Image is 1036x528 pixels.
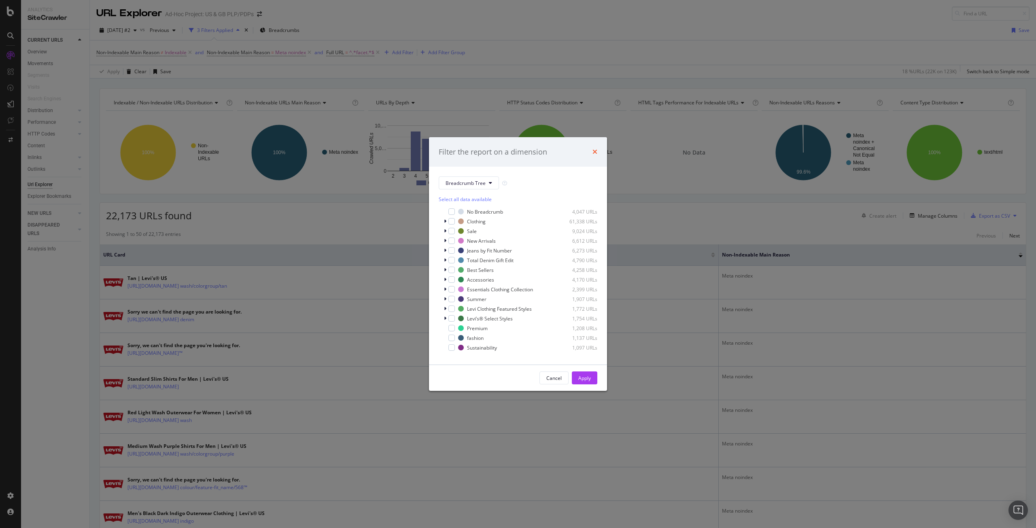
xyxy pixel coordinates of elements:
[1008,500,1028,520] div: Open Intercom Messenger
[558,335,597,341] div: 1,137 URLs
[558,267,597,274] div: 4,258 URLs
[558,247,597,254] div: 6,273 URLs
[467,276,494,283] div: Accessories
[546,375,562,382] div: Cancel
[558,228,597,235] div: 9,024 URLs
[439,196,597,203] div: Select all data available
[558,218,597,225] div: 61,338 URLs
[592,147,597,157] div: times
[467,257,514,264] div: Total Denim Gift Edit
[558,344,597,351] div: 1,097 URLs
[558,237,597,244] div: 6,612 URLs
[467,325,488,332] div: Premium
[558,305,597,312] div: 1,772 URLs
[558,315,597,322] div: 1,754 URLs
[467,344,497,351] div: Sustainability
[467,267,494,274] div: Best Sellers
[429,137,607,391] div: modal
[467,237,496,244] div: New Arrivals
[446,180,486,187] span: Breadcrumb Tree
[558,208,597,215] div: 4,047 URLs
[578,375,591,382] div: Apply
[467,286,533,293] div: Essentials Clothing Collection
[558,257,597,264] div: 4,790 URLs
[558,296,597,303] div: 1,907 URLs
[558,325,597,332] div: 1,208 URLs
[467,247,512,254] div: Jeans by Fit Number
[539,371,569,384] button: Cancel
[467,218,486,225] div: Clothing
[467,228,477,235] div: Sale
[467,315,513,322] div: Levi’s® Select Styles
[467,296,486,303] div: Summer
[467,208,503,215] div: No Breadcrumb
[558,286,597,293] div: 2,399 URLs
[467,335,484,341] div: fashion
[439,176,499,189] button: Breadcrumb Tree
[558,276,597,283] div: 4,170 URLs
[572,371,597,384] button: Apply
[467,305,532,312] div: Levi Clothing Featured Styles
[439,147,547,157] div: Filter the report on a dimension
